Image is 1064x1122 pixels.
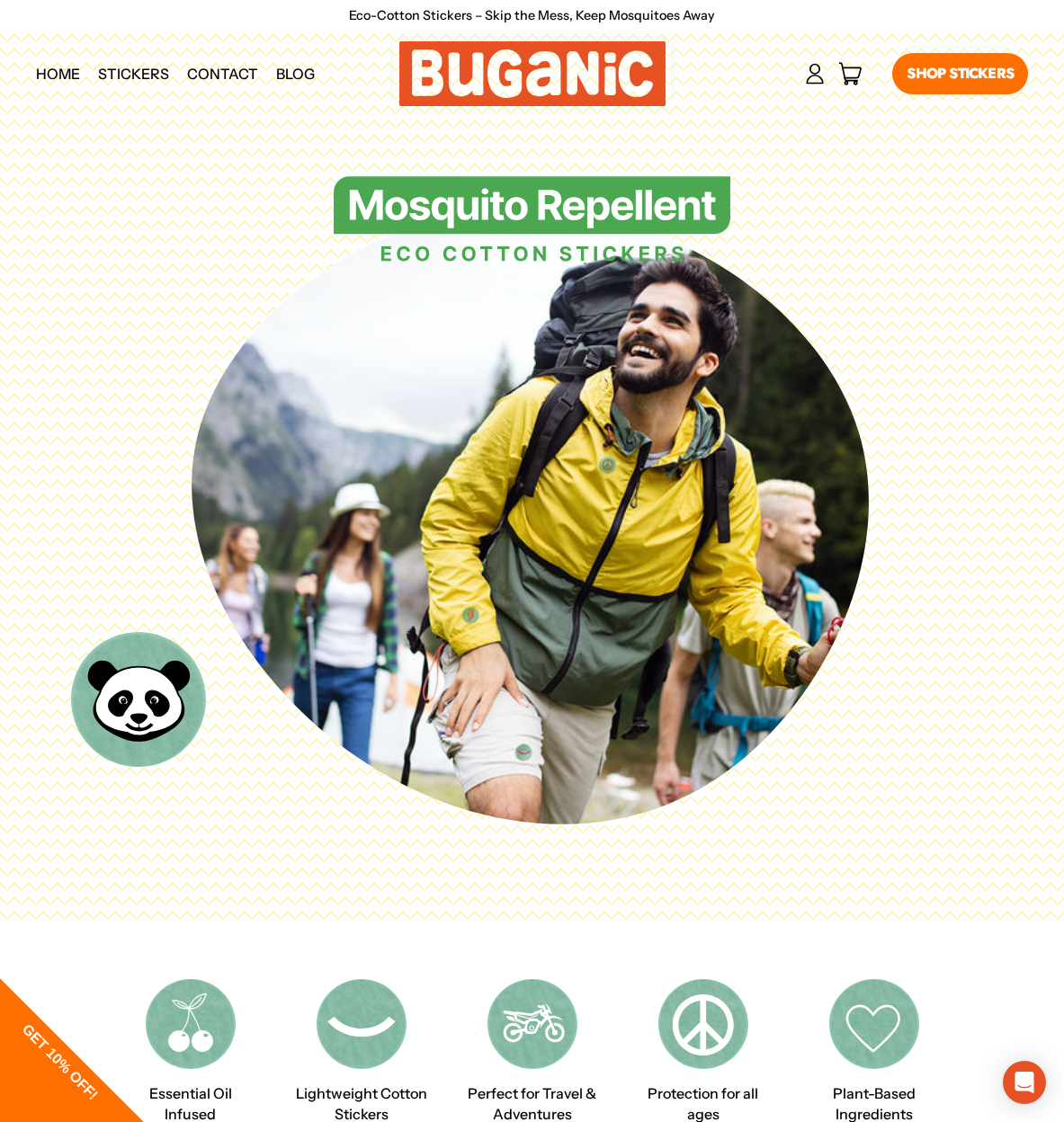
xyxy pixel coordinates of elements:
[1003,1061,1046,1104] div: Open Intercom Messenger
[334,176,730,263] img: Buganic
[20,1021,102,1103] span: GET 10% OFF!
[399,41,666,106] a: Buganic Buganic
[27,51,89,96] a: Home
[267,51,324,96] a: Blog
[892,53,1028,94] a: Shop Stickers
[178,51,267,96] a: Contact
[89,51,178,96] a: Stickers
